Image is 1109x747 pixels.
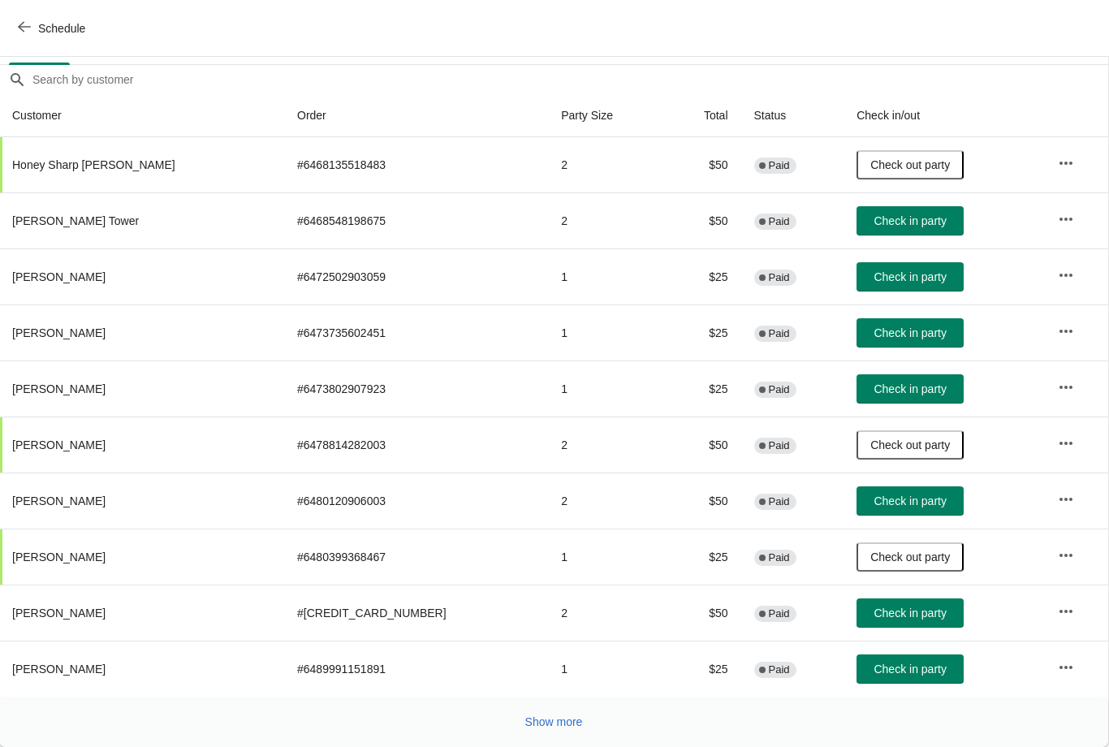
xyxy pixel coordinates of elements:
[666,585,741,641] td: $50
[857,654,964,684] button: Check in party
[870,158,950,171] span: Check out party
[874,382,946,395] span: Check in party
[12,158,175,171] span: Honey Sharp [PERSON_NAME]
[874,494,946,507] span: Check in party
[284,585,548,641] td: # [CREDIT_CARD_NUMBER]
[769,383,790,396] span: Paid
[666,304,741,361] td: $25
[12,326,106,339] span: [PERSON_NAME]
[32,65,1108,94] input: Search by customer
[548,248,665,304] td: 1
[548,473,665,529] td: 2
[38,22,85,35] span: Schedule
[284,137,548,192] td: # 6468135518483
[874,270,946,283] span: Check in party
[769,215,790,228] span: Paid
[12,438,106,451] span: [PERSON_NAME]
[857,598,964,628] button: Check in party
[284,417,548,473] td: # 6478814282003
[284,473,548,529] td: # 6480120906003
[666,529,741,585] td: $25
[666,361,741,417] td: $25
[548,94,665,137] th: Party Size
[666,137,741,192] td: $50
[284,94,548,137] th: Order
[8,14,98,43] button: Schedule
[874,607,946,620] span: Check in party
[769,607,790,620] span: Paid
[12,494,106,507] span: [PERSON_NAME]
[870,438,950,451] span: Check out party
[769,663,790,676] span: Paid
[548,585,665,641] td: 2
[769,327,790,340] span: Paid
[666,641,741,697] td: $25
[12,382,106,395] span: [PERSON_NAME]
[769,495,790,508] span: Paid
[857,318,964,348] button: Check in party
[284,192,548,248] td: # 6468548198675
[857,374,964,404] button: Check in party
[12,663,106,676] span: [PERSON_NAME]
[870,551,950,563] span: Check out party
[548,417,665,473] td: 2
[857,150,964,179] button: Check out party
[666,94,741,137] th: Total
[874,214,946,227] span: Check in party
[548,361,665,417] td: 1
[857,206,964,235] button: Check in party
[857,430,964,460] button: Check out party
[874,326,946,339] span: Check in party
[284,248,548,304] td: # 6472502903059
[666,417,741,473] td: $50
[12,607,106,620] span: [PERSON_NAME]
[284,304,548,361] td: # 6473735602451
[769,551,790,564] span: Paid
[769,159,790,172] span: Paid
[548,641,665,697] td: 1
[666,192,741,248] td: $50
[548,304,665,361] td: 1
[12,551,106,563] span: [PERSON_NAME]
[857,262,964,291] button: Check in party
[12,214,139,227] span: [PERSON_NAME] Tower
[741,94,844,137] th: Status
[548,529,665,585] td: 1
[769,271,790,284] span: Paid
[769,439,790,452] span: Paid
[284,529,548,585] td: # 6480399368467
[844,94,1044,137] th: Check in/out
[857,486,964,516] button: Check in party
[519,707,589,736] button: Show more
[874,663,946,676] span: Check in party
[666,473,741,529] td: $50
[12,270,106,283] span: [PERSON_NAME]
[548,192,665,248] td: 2
[548,137,665,192] td: 2
[284,641,548,697] td: # 6489991151891
[525,715,583,728] span: Show more
[666,248,741,304] td: $25
[857,542,964,572] button: Check out party
[284,361,548,417] td: # 6473802907923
